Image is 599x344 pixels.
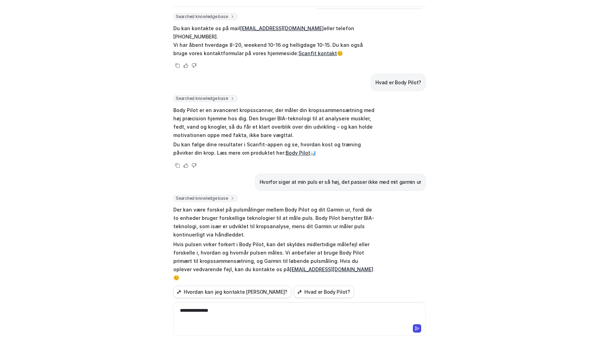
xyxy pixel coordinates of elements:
span: Searched knowledge base [173,13,237,20]
a: [EMAIL_ADDRESS][DOMAIN_NAME] [290,266,373,272]
a: Body Pilot [286,150,310,156]
button: Hvad er Body Pilot? [294,286,354,298]
span: Searched knowledge base [173,195,237,202]
p: Du kan følge dine resultater i Scanfit-appen og se, hvordan kost og træning påvirker din krop. Læ... [173,140,376,157]
p: Der kan være forskel på pulsmålinger mellem Body Pilot og dit Garmin ur, fordi de to enheder brug... [173,206,376,239]
a: [EMAIL_ADDRESS][DOMAIN_NAME] [240,25,324,31]
span: Searched knowledge base [173,95,237,102]
p: Body Pilot er en avanceret kropsscanner, der måler din kropssammensætning med høj præcision hjemm... [173,106,376,139]
p: Hvis pulsen virker forkert i Body Pilot, kan det skyldes midlertidige målefejl eller forskelle i,... [173,240,376,282]
p: Hvorfor siger at min puls er så høj, det passer ikke med mit garmin ur [260,178,421,186]
button: Hvordan kan jeg kontakte [PERSON_NAME]? [173,286,291,298]
p: Du kan kontakte os på mail eller telefon [PHONE_NUMBER]. Vi har åbent hverdage 8-20, weekend 10-1... [173,24,376,58]
a: Scanfit kontakt [298,50,337,56]
p: Hvad er Body Pilot? [375,78,421,87]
